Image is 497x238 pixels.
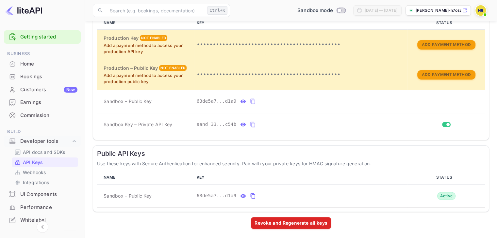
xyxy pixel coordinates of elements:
[295,7,348,14] div: Switch to Production mode
[417,41,475,47] a: Add Payment Method
[4,58,81,70] a: Home
[297,7,333,14] span: Sandbox mode
[417,70,475,80] button: Add Payment Method
[194,171,407,184] th: KEY
[197,192,237,199] span: 63de5a7...d1a9
[12,168,78,177] div: Webhooks
[20,204,77,211] div: Performance
[4,214,81,227] div: Whitelabel
[14,179,75,186] a: Integrations
[197,41,405,49] p: •••••••••••••••••••••••••••••••••••••••••••••
[20,191,77,198] div: UI Components
[23,149,65,156] p: API docs and SDKs
[104,98,152,105] span: Sandbox – Public Key
[23,159,43,166] p: API Keys
[159,65,187,71] div: Not enabled
[97,160,485,167] p: Use these keys with Secure Authentication for enhanced security. Pair with your private keys for ...
[12,147,78,157] div: API docs and SDKs
[4,128,81,135] span: Build
[23,179,49,186] p: Integrations
[104,42,191,55] p: Add a payment method to access your production API key
[4,50,81,57] span: Business
[97,113,194,136] td: Sandbox Key – Private API Key
[104,72,191,85] p: Add a payment method to access your production public key
[207,6,227,15] div: Ctrl+K
[104,35,139,42] h6: Production Key
[437,192,456,200] div: Active
[4,96,81,109] div: Earnings
[20,99,77,106] div: Earnings
[197,71,405,79] p: •••••••••••••••••••••••••••••••••••••••••••••
[255,219,327,226] div: Revoke and Regenerate all keys
[4,30,81,44] div: Getting started
[4,188,81,200] a: UI Components
[104,65,158,72] h6: Production – Public Key
[104,192,152,199] span: Sandbox – Public Key
[64,87,77,93] div: New
[197,98,237,105] span: 63de5a7...d1a9
[23,169,46,176] p: Webhooks
[140,35,167,41] div: Not enabled
[97,171,194,184] th: NAME
[97,171,485,208] table: public api keys table
[20,216,77,224] div: Whitelabel
[194,16,407,30] th: KEY
[20,33,77,41] a: Getting started
[4,214,81,226] a: Whitelabel
[475,5,486,16] img: haroun RAMI
[197,121,237,128] span: sand_33...c54b
[416,7,461,13] p: [PERSON_NAME]-h7os2.nuit...
[4,58,81,70] div: Home
[4,109,81,121] a: Commission
[4,70,81,82] a: Bookings
[14,159,75,166] a: API Keys
[14,169,75,176] a: Webhooks
[20,86,77,94] div: Customers
[417,40,475,50] button: Add Payment Method
[12,157,78,167] div: API Keys
[4,201,81,213] a: Performance
[14,149,75,156] a: API docs and SDKs
[20,138,71,145] div: Developer tools
[4,96,81,108] a: Earnings
[20,73,77,81] div: Bookings
[365,7,397,13] div: [DATE] — [DATE]
[106,4,205,17] input: Search (e.g. bookings, documentation)
[407,171,485,184] th: STATUS
[12,178,78,187] div: Integrations
[97,16,194,30] th: NAME
[20,60,77,68] div: Home
[4,136,81,147] div: Developer tools
[407,16,485,30] th: STATUS
[20,112,77,119] div: Commission
[97,150,485,157] h6: Public API Keys
[417,71,475,77] a: Add Payment Method
[5,5,42,16] img: LiteAPI logo
[37,221,48,233] button: Collapse navigation
[4,83,81,96] a: CustomersNew
[97,16,485,136] table: private api keys table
